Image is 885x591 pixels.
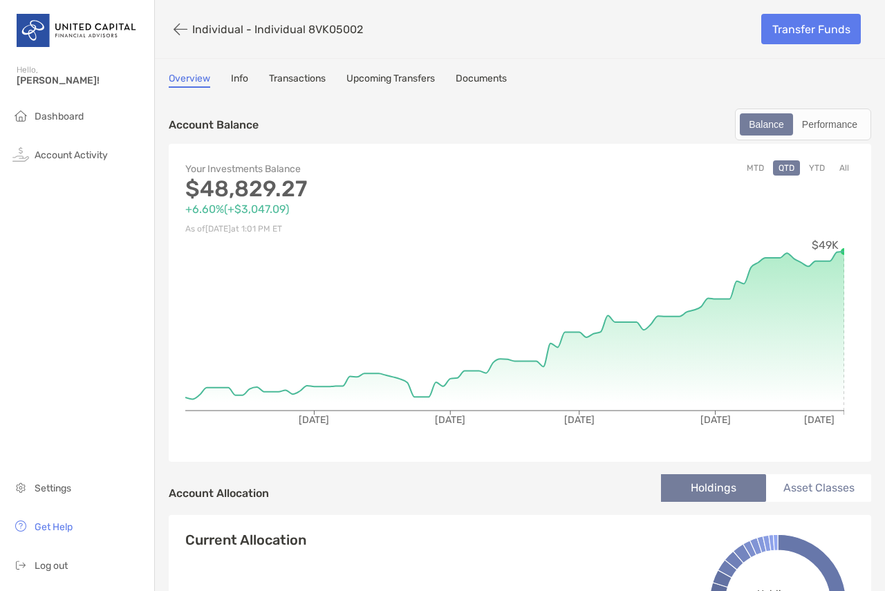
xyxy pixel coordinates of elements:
[456,73,507,88] a: Documents
[346,73,435,88] a: Upcoming Transfers
[435,414,465,426] tspan: [DATE]
[17,6,138,55] img: United Capital Logo
[741,115,792,134] div: Balance
[12,146,29,162] img: activity icon
[12,556,29,573] img: logout icon
[766,474,871,502] li: Asset Classes
[299,414,329,426] tspan: [DATE]
[735,109,871,140] div: segmented control
[169,116,259,133] p: Account Balance
[17,75,146,86] span: [PERSON_NAME]!
[185,180,520,198] p: $48,829.27
[35,149,108,161] span: Account Activity
[192,23,363,36] p: Individual - Individual 8VK05002
[741,160,770,176] button: MTD
[185,160,520,178] p: Your Investments Balance
[185,200,520,218] p: +6.60% ( +$3,047.09 )
[35,521,73,533] span: Get Help
[231,73,248,88] a: Info
[794,115,865,134] div: Performance
[12,518,29,534] img: get-help icon
[700,414,731,426] tspan: [DATE]
[169,487,269,500] h4: Account Allocation
[269,73,326,88] a: Transactions
[185,221,520,238] p: As of [DATE] at 1:01 PM ET
[812,238,839,252] tspan: $49K
[12,479,29,496] img: settings icon
[35,560,68,572] span: Log out
[661,474,766,502] li: Holdings
[803,160,830,176] button: YTD
[564,414,595,426] tspan: [DATE]
[185,532,306,548] h4: Current Allocation
[834,160,855,176] button: All
[761,14,861,44] a: Transfer Funds
[35,482,71,494] span: Settings
[35,111,84,122] span: Dashboard
[773,160,800,176] button: QTD
[169,73,210,88] a: Overview
[12,107,29,124] img: household icon
[804,414,835,426] tspan: [DATE]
